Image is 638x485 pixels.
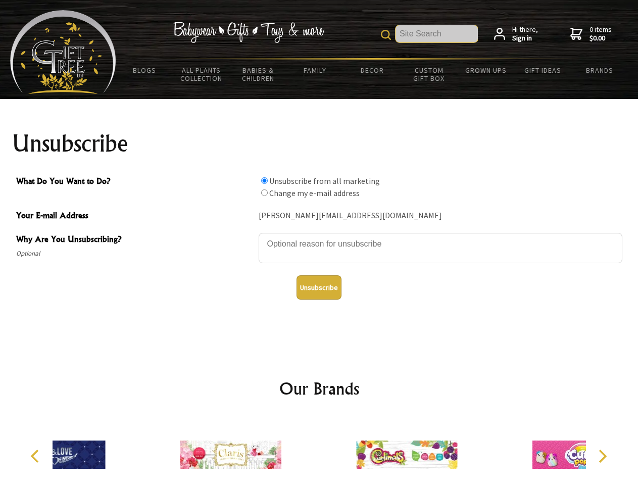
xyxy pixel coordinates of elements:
a: Babies & Children [230,60,287,89]
a: Hi there,Sign in [494,25,538,43]
a: Decor [343,60,401,81]
div: [PERSON_NAME][EMAIL_ADDRESS][DOMAIN_NAME] [259,208,622,224]
input: What Do You Want to Do? [261,189,268,196]
a: Brands [571,60,628,81]
a: Gift Ideas [514,60,571,81]
h1: Unsubscribe [12,131,626,156]
label: Change my e-mail address [269,188,360,198]
h2: Our Brands [20,376,618,401]
span: Hi there, [512,25,538,43]
button: Next [591,445,613,467]
a: 0 items$0.00 [570,25,612,43]
a: Custom Gift Box [401,60,458,89]
textarea: Why Are You Unsubscribing? [259,233,622,263]
span: Optional [16,248,254,260]
a: Grown Ups [457,60,514,81]
a: BLOGS [116,60,173,81]
img: product search [381,30,391,40]
span: Why Are You Unsubscribing? [16,233,254,248]
img: Babyware - Gifts - Toys and more... [10,10,116,94]
span: Your E-mail Address [16,209,254,224]
strong: $0.00 [590,34,612,43]
span: What Do You Want to Do? [16,175,254,189]
label: Unsubscribe from all marketing [269,176,380,186]
input: What Do You Want to Do? [261,177,268,184]
strong: Sign in [512,34,538,43]
button: Previous [25,445,47,467]
span: 0 items [590,25,612,43]
button: Unsubscribe [297,275,341,300]
a: All Plants Collection [173,60,230,89]
a: Family [287,60,344,81]
input: Site Search [396,25,478,42]
img: Babywear - Gifts - Toys & more [173,22,324,43]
